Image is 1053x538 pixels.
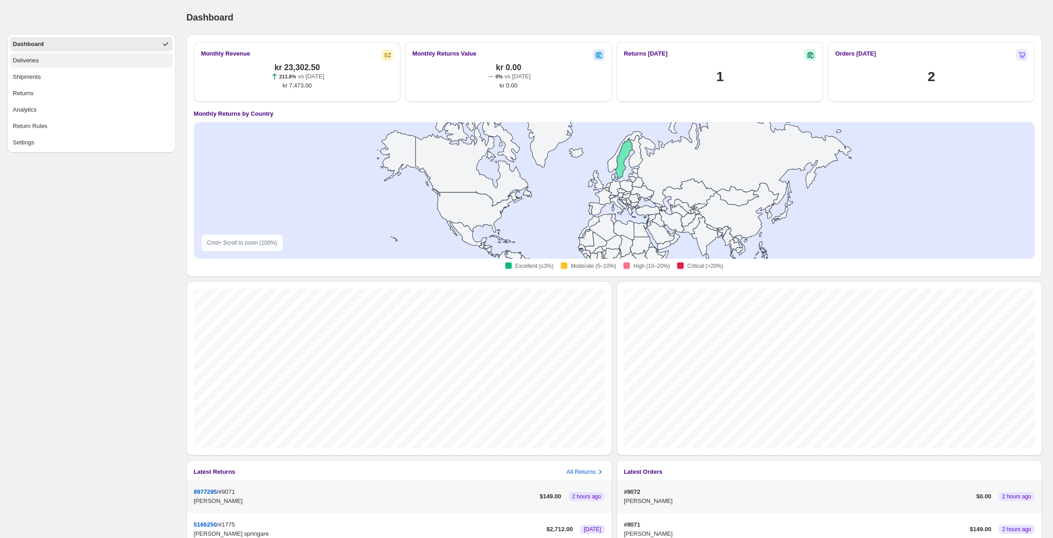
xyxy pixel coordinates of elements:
[835,49,876,58] h2: Orders [DATE]
[10,37,173,51] button: Dashboard
[624,497,973,506] p: [PERSON_NAME]
[10,86,173,101] button: Returns
[13,138,34,147] div: Settings
[928,67,935,86] h1: 2
[515,262,554,270] span: Excellent (≤3%)
[275,63,320,72] span: kr 23,302.50
[716,67,723,86] h1: 1
[624,487,973,497] p: #9072
[218,488,235,495] span: #9071
[496,63,521,72] span: kr 0.00
[633,262,670,270] span: High (10–20%)
[13,56,39,65] div: Deliveries
[412,49,476,58] h2: Monthly Returns Value
[571,262,616,270] span: Moderate (5–10%)
[10,119,173,133] button: Return Rules
[283,81,312,90] span: kr 7,473.00
[13,105,36,114] div: Analytics
[546,525,573,534] p: $ 2,712.00
[495,74,503,79] span: 0%
[194,488,217,495] button: 8977295
[13,122,47,131] div: Return Rules
[13,72,41,82] div: Shipments
[584,526,601,533] span: [DATE]
[566,467,605,477] button: All Returns
[10,70,173,84] button: Shipments
[194,497,536,506] p: [PERSON_NAME]
[13,89,34,98] div: Returns
[187,12,233,22] span: Dashboard
[566,467,596,477] h3: All Returns
[10,53,173,68] button: Deliveries
[279,74,296,79] span: 211.8%
[10,135,173,150] button: Settings
[572,493,601,500] span: 2 hours ago
[504,72,531,81] p: vs [DATE]
[540,492,561,501] p: $ 149.00
[624,520,966,529] p: #9071
[687,262,723,270] span: Critical (>20%)
[298,72,324,81] p: vs [DATE]
[1002,526,1031,533] span: 2 hours ago
[194,109,274,118] h4: Monthly Returns by Country
[201,49,250,58] h2: Monthly Revenue
[500,81,518,90] span: kr 0.00
[194,487,536,506] div: /
[970,525,991,534] p: $ 149.00
[218,521,235,528] span: #1775
[976,492,991,501] p: $ 0.00
[1002,493,1031,500] span: 2 hours ago
[194,467,235,477] h3: Latest Returns
[13,40,44,49] div: Dashboard
[194,521,217,528] button: 5166250
[624,467,663,477] h3: Latest Orders
[201,234,283,251] div: Cmd + Scroll to zoom ( 100 %)
[624,49,668,58] h2: Returns [DATE]
[10,102,173,117] button: Analytics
